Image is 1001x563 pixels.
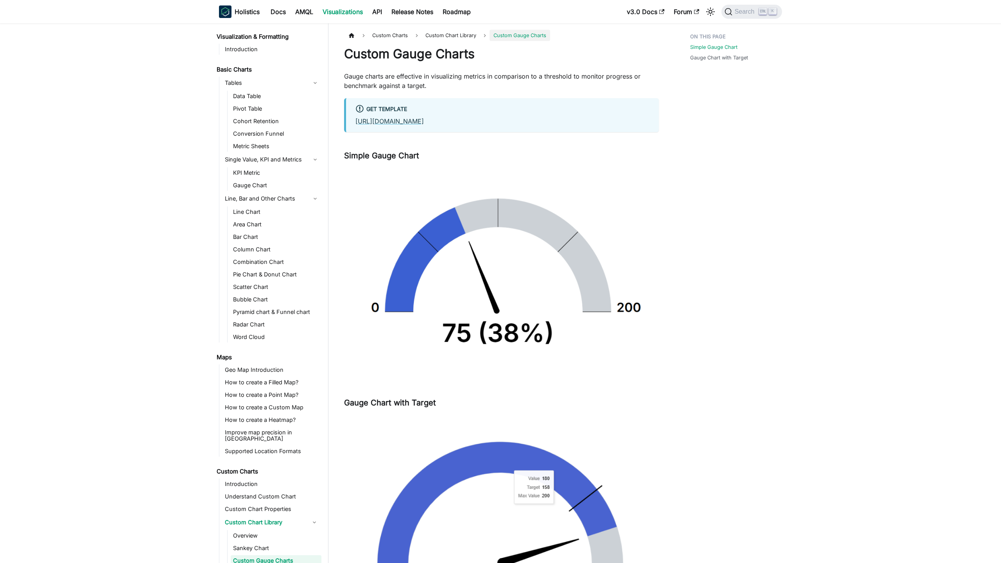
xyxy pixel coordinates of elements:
[231,180,321,191] a: Gauge Chart
[214,466,321,477] a: Custom Charts
[387,5,438,18] a: Release Notes
[368,30,412,41] span: Custom Charts
[231,281,321,292] a: Scatter Chart
[704,5,717,18] button: Switch between dark and light mode (currently light mode)
[222,77,321,89] a: Tables
[231,128,321,139] a: Conversion Funnel
[222,44,321,55] a: Introduction
[344,30,659,41] nav: Breadcrumbs
[222,402,321,413] a: How to create a Custom Map
[222,516,307,529] a: Custom Chart Library
[344,167,659,377] img: reporting-custom-chart/simple-gauge-chart
[219,5,260,18] a: HolisticsHolistics
[769,8,777,15] kbd: K
[231,244,321,255] a: Column Chart
[344,46,659,62] h1: Custom Gauge Charts
[344,151,659,161] h3: Simple Gauge Chart
[690,54,748,61] a: Gauge Chart with Target
[214,352,321,363] a: Maps
[355,117,424,125] a: [URL][DOMAIN_NAME]
[231,307,321,317] a: Pyramid chart & Funnel chart
[690,43,737,51] a: Simple Gauge Chart
[231,256,321,267] a: Combination Chart
[231,141,321,152] a: Metric Sheets
[307,516,321,529] button: Collapse sidebar category 'Custom Chart Library'
[231,269,321,280] a: Pie Chart & Donut Chart
[222,364,321,375] a: Geo Map Introduction
[368,5,387,18] a: API
[222,491,321,502] a: Understand Custom Chart
[355,104,649,115] div: Get Template
[211,23,328,563] nav: Docs sidebar
[231,231,321,242] a: Bar Chart
[266,5,291,18] a: Docs
[222,414,321,425] a: How to create a Heatmap?
[222,153,321,166] a: Single Value, KPI and Metrics
[344,30,359,41] a: Home page
[222,479,321,489] a: Introduction
[214,64,321,75] a: Basic Charts
[231,103,321,114] a: Pivot Table
[344,72,659,90] p: Gauge charts are effective in visualizing metrics in comparison to a threshold to monitor progres...
[231,167,321,178] a: KPI Metric
[231,116,321,127] a: Cohort Retention
[422,30,480,41] a: Custom Chart Library
[231,206,321,217] a: Line Chart
[732,8,759,15] span: Search
[235,7,260,16] b: Holistics
[222,504,321,515] a: Custom Chart Properties
[231,543,321,554] a: Sankey Chart
[231,332,321,342] a: Word Cloud
[669,5,704,18] a: Forum
[425,32,476,38] span: Custom Chart Library
[222,377,321,388] a: How to create a Filled Map?
[318,5,368,18] a: Visualizations
[622,5,669,18] a: v3.0 Docs
[344,398,659,408] h3: Gauge Chart with Target
[490,30,550,41] span: Custom Gauge Charts
[222,192,321,205] a: Line, Bar and Other Charts
[222,427,321,444] a: Improve map precision in [GEOGRAPHIC_DATA]
[231,319,321,330] a: Radar Chart
[231,91,321,102] a: Data Table
[231,219,321,230] a: Area Chart
[291,5,318,18] a: AMQL
[438,5,475,18] a: Roadmap
[222,446,321,457] a: Supported Location Formats
[231,530,321,541] a: Overview
[219,5,231,18] img: Holistics
[231,294,321,305] a: Bubble Chart
[214,31,321,42] a: Visualization & Formatting
[222,389,321,400] a: How to create a Point Map?
[721,5,782,19] button: Search (Ctrl+K)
